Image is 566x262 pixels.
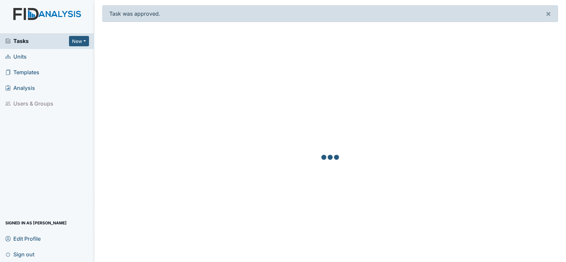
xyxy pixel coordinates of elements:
button: × [539,6,558,22]
span: Analysis [5,83,35,93]
div: Task was approved. [102,5,558,22]
a: Tasks [5,37,69,45]
span: Templates [5,67,39,78]
button: New [69,36,89,46]
span: Units [5,52,27,62]
span: × [546,9,551,18]
span: Edit Profile [5,233,41,244]
span: Signed in as [PERSON_NAME] [5,218,67,228]
span: Sign out [5,249,34,259]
